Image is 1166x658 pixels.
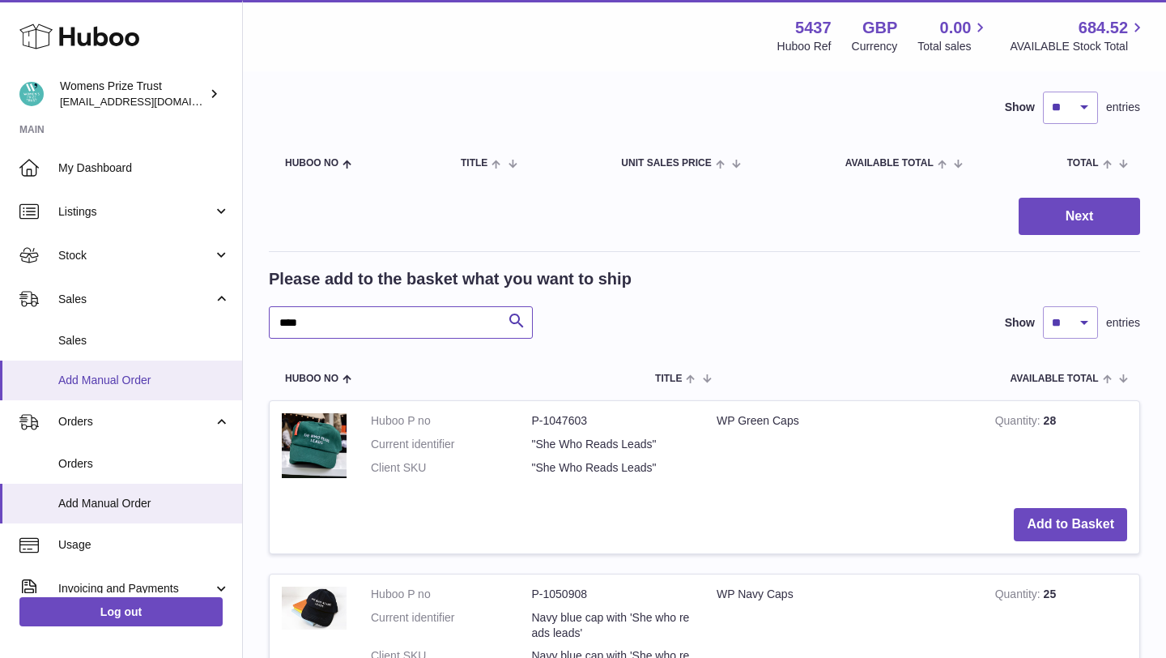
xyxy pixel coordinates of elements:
span: Usage [58,537,230,553]
span: Title [655,374,682,384]
button: Next [1019,198,1140,236]
span: [EMAIL_ADDRESS][DOMAIN_NAME] [60,95,238,108]
span: entries [1106,315,1140,331]
dt: Huboo P no [371,587,532,602]
dd: P-1047603 [532,413,693,429]
td: 28 [983,401,1139,496]
button: Add to Basket [1014,508,1127,541]
span: Add Manual Order [58,373,230,388]
span: 0.00 [940,17,972,39]
td: WP Green Caps [704,401,983,496]
span: entries [1106,100,1140,115]
a: Log out [19,597,223,626]
span: Stock [58,248,213,263]
div: Currency [852,39,898,54]
dt: Current identifier [371,437,532,452]
span: Unit Sales Price [621,158,711,169]
strong: Quantity [995,414,1044,431]
a: 0.00 Total sales [917,17,989,54]
a: 684.52 AVAILABLE Stock Total [1010,17,1147,54]
span: Title [461,158,487,169]
span: My Dashboard [58,160,230,176]
dt: Current identifier [371,610,532,641]
label: Show [1005,100,1035,115]
span: Total [1067,158,1099,169]
span: AVAILABLE Total [1011,374,1099,384]
h2: Please add to the basket what you want to ship [269,268,632,290]
dt: Client SKU [371,460,532,476]
dd: P-1050908 [532,587,693,602]
div: Womens Prize Trust [60,79,206,109]
img: info@womensprizeforfiction.co.uk [19,82,44,106]
span: Orders [58,414,213,429]
span: Total sales [917,39,989,54]
dd: Navy blue cap with 'She who reads leads' [532,610,693,641]
img: WP Navy Caps [282,587,347,630]
span: Add Manual Order [58,496,230,511]
span: Invoicing and Payments [58,581,213,596]
div: Huboo Ref [777,39,832,54]
strong: 5437 [795,17,832,39]
dd: "She Who Reads Leads" [532,437,693,452]
span: Huboo no [285,158,338,169]
span: Listings [58,204,213,220]
dt: Huboo P no [371,413,532,429]
strong: GBP [862,17,897,39]
span: 684.52 [1079,17,1128,39]
img: WP Green Caps [282,413,347,478]
span: AVAILABLE Total [845,158,934,169]
span: AVAILABLE Stock Total [1010,39,1147,54]
label: Show [1005,315,1035,331]
dd: "She Who Reads Leads" [532,460,693,476]
span: Huboo no [285,374,338,384]
span: Sales [58,292,213,307]
span: Orders [58,456,230,472]
span: Sales [58,333,230,348]
strong: Quantity [995,587,1044,605]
